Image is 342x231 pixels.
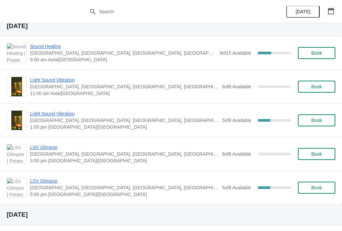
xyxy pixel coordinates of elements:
[286,6,320,18] button: [DATE]
[311,50,322,56] span: Book
[296,9,310,14] span: [DATE]
[30,191,219,198] span: 5:00 pm [GEOGRAPHIC_DATA]/[GEOGRAPHIC_DATA]
[30,50,216,56] span: [GEOGRAPHIC_DATA], [GEOGRAPHIC_DATA], [GEOGRAPHIC_DATA], [GEOGRAPHIC_DATA], [GEOGRAPHIC_DATA]
[30,110,219,117] span: Light Sound Vibration
[311,151,322,157] span: Book
[298,148,335,160] button: Book
[30,178,219,184] span: LSV Glimpse
[30,117,219,124] span: [GEOGRAPHIC_DATA], [GEOGRAPHIC_DATA], [GEOGRAPHIC_DATA], [GEOGRAPHIC_DATA], [GEOGRAPHIC_DATA]
[30,157,219,164] span: 3:00 pm [GEOGRAPHIC_DATA]/[GEOGRAPHIC_DATA]
[311,84,322,89] span: Book
[30,83,219,90] span: [GEOGRAPHIC_DATA], [GEOGRAPHIC_DATA], [GEOGRAPHIC_DATA], [GEOGRAPHIC_DATA], [GEOGRAPHIC_DATA]
[30,77,219,83] span: Light Sound Vibration
[11,77,22,96] img: Light Sound Vibration | Potato Head Suites & Studios, Jalan Petitenget, Seminyak, Badung Regency,...
[30,151,219,157] span: [GEOGRAPHIC_DATA], [GEOGRAPHIC_DATA], [GEOGRAPHIC_DATA], [GEOGRAPHIC_DATA], [GEOGRAPHIC_DATA]
[311,118,322,123] span: Book
[222,151,251,157] span: 8 of 8 Available
[11,111,22,130] img: Light Sound Vibration | Potato Head Suites & Studios, Jalan Petitenget, Seminyak, Badung Regency,...
[30,124,219,130] span: 1:00 pm [GEOGRAPHIC_DATA]/[GEOGRAPHIC_DATA]
[99,6,256,18] input: Search
[222,185,251,190] span: 5 of 8 Available
[30,56,216,63] span: 9:00 am Asia/[GEOGRAPHIC_DATA]
[311,185,322,190] span: Book
[30,144,219,151] span: LSV Glimpse
[7,211,335,218] h2: [DATE]
[7,23,335,29] h2: [DATE]
[30,184,219,191] span: [GEOGRAPHIC_DATA], [GEOGRAPHIC_DATA], [GEOGRAPHIC_DATA], [GEOGRAPHIC_DATA], [GEOGRAPHIC_DATA]
[30,43,216,50] span: Sound Healing
[219,50,251,56] span: 9 of 15 Available
[7,178,26,197] img: LSV Glimpse | Potato Head Suites & Studios, Jalan Petitenget, Seminyak, Badung Regency, Bali, Ind...
[298,47,335,59] button: Book
[7,144,26,164] img: LSV Glimpse | Potato Head Suites & Studios, Jalan Petitenget, Seminyak, Badung Regency, Bali, Ind...
[298,81,335,93] button: Book
[222,118,251,123] span: 5 of 8 Available
[298,114,335,126] button: Book
[222,84,251,89] span: 8 of 8 Available
[298,182,335,194] button: Book
[7,43,26,63] img: Sound Healing | Potato Head Suites & Studios, Jalan Petitenget, Seminyak, Badung Regency, Bali, I...
[30,90,219,97] span: 11:00 am Asia/[GEOGRAPHIC_DATA]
